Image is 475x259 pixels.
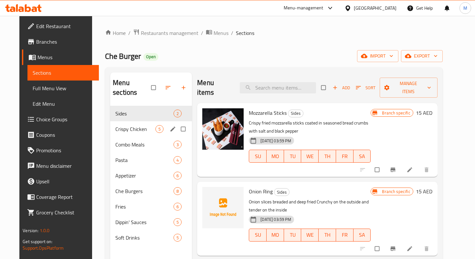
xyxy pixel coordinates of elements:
[33,84,93,92] span: Full Menu View
[115,125,155,133] span: Crispy Chicken
[22,49,99,65] a: Menus
[416,108,432,117] h6: 15 AED
[321,152,333,161] span: TH
[284,4,323,12] div: Menu-management
[156,126,163,132] span: 5
[23,237,52,246] span: Get support on:
[339,152,351,161] span: FR
[169,125,178,133] button: edit
[22,112,99,127] a: Choice Groups
[331,83,352,93] button: Add
[252,152,264,161] span: SU
[22,189,99,205] a: Coverage Report
[356,152,368,161] span: SA
[371,164,385,176] span: Select to update
[406,167,414,173] a: Edit menu item
[201,29,203,37] li: /
[174,204,181,210] span: 6
[202,108,244,150] img: Mozzarella Sticks
[267,229,284,242] button: MO
[284,229,301,242] button: TU
[174,219,181,225] span: 5
[336,229,354,242] button: FR
[174,187,182,195] div: items
[23,226,38,235] span: Version:
[385,80,432,96] span: Manage items
[36,162,93,170] span: Menu disclaimer
[113,78,151,97] h2: Menu sections
[36,193,93,201] span: Coverage Report
[287,152,299,161] span: TU
[105,49,141,63] span: Che Burger
[354,229,371,242] button: SA
[174,218,182,226] div: items
[249,119,371,135] p: Crispy fried mozzarella sticks coated in seasoned bread crumbs with salt and black pepper
[236,29,254,37] span: Sections
[406,245,414,252] a: Edit menu item
[249,198,371,214] p: Onion slices breaded and deep fried Crunchy on the outside and tender on the inside
[174,111,181,117] span: 2
[174,203,182,210] div: items
[174,173,181,179] span: 6
[332,84,350,92] span: Add
[386,163,401,177] button: Branch-specific-item
[339,230,351,240] span: FR
[240,82,316,93] input: search
[249,229,267,242] button: SU
[301,150,319,163] button: WE
[304,152,316,161] span: WE
[174,141,182,148] div: items
[36,115,93,123] span: Choice Groups
[36,146,93,154] span: Promotions
[352,83,380,93] span: Sort items
[115,218,174,226] span: Dippin' Sauces
[386,242,401,256] button: Branch-specific-item
[22,127,99,143] a: Coupons
[356,230,368,240] span: SA
[37,53,93,61] span: Menus
[110,183,192,199] div: Che Burgers8
[133,29,198,37] a: Restaurants management
[249,108,287,118] span: Mozzarella Sticks
[288,110,303,117] span: Sides
[354,83,377,93] button: Sort
[115,156,174,164] span: Pasta
[110,230,192,245] div: Soft Drinks5
[416,187,432,196] h6: 15 AED
[36,22,93,30] span: Edit Restaurant
[110,103,192,248] nav: Menu sections
[155,125,164,133] div: items
[174,157,181,163] span: 4
[110,106,192,121] div: Sides2
[419,242,435,256] button: delete
[22,158,99,174] a: Menu disclaimer
[33,100,93,108] span: Edit Menu
[231,29,233,37] li: /
[22,18,99,34] a: Edit Restaurant
[202,187,244,228] img: Onion Ring
[115,203,174,210] span: Fries
[336,150,354,163] button: FR
[406,52,438,60] span: export
[40,226,50,235] span: 1.0.0
[36,209,93,216] span: Grocery Checklist
[249,150,267,163] button: SU
[115,141,174,148] span: Combo Meals
[174,188,181,194] span: 8
[317,81,331,94] span: Select section
[22,205,99,220] a: Grocery Checklist
[33,69,93,77] span: Sections
[258,138,294,144] span: [DATE] 03:59 PM
[174,235,181,241] span: 5
[115,234,174,242] span: Soft Drinks
[267,150,284,163] button: MO
[161,81,176,95] span: Sort sections
[115,172,174,179] span: Appetizer
[23,244,64,252] a: Support.OpsPlatform
[287,230,299,240] span: TU
[110,168,192,183] div: Appetizer6
[110,121,192,137] div: Crispy Chicken5edit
